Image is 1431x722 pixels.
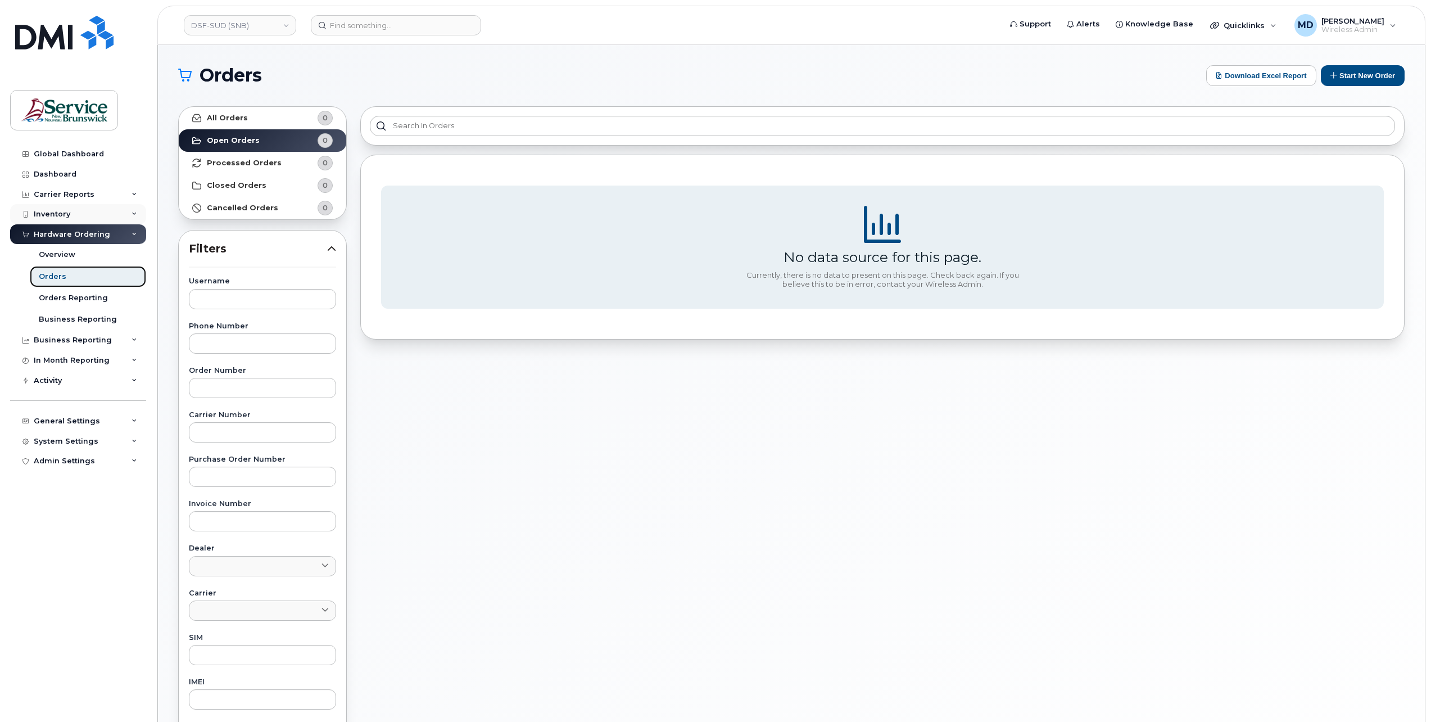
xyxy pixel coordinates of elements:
span: Orders [200,67,262,84]
label: Carrier [189,590,336,597]
label: Purchase Order Number [189,456,336,463]
span: 0 [323,202,328,213]
div: No data source for this page. [784,249,981,265]
strong: Cancelled Orders [207,204,278,213]
div: Currently, there is no data to present on this page. Check back again. If you believe this to be ... [742,271,1023,288]
strong: Open Orders [207,136,260,145]
strong: Processed Orders [207,159,282,168]
span: 0 [323,180,328,191]
a: All Orders0 [179,107,346,129]
label: Username [189,278,336,285]
a: Closed Orders0 [179,174,346,197]
button: Download Excel Report [1206,65,1316,86]
a: Cancelled Orders0 [179,197,346,219]
label: Carrier Number [189,412,336,419]
strong: Closed Orders [207,181,266,190]
span: 0 [323,157,328,168]
label: SIM [189,634,336,642]
span: 0 [323,135,328,146]
input: Search in orders [370,116,1395,136]
span: Filters [189,241,327,257]
span: 0 [323,112,328,123]
button: Start New Order [1321,65,1405,86]
a: Open Orders0 [179,129,346,152]
label: Invoice Number [189,500,336,508]
label: Phone Number [189,323,336,330]
a: Processed Orders0 [179,152,346,174]
label: Order Number [189,367,336,374]
label: Dealer [189,545,336,552]
label: IMEI [189,679,336,686]
strong: All Orders [207,114,248,123]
